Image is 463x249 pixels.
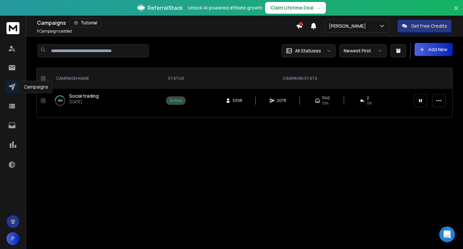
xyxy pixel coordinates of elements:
[415,43,453,56] button: Add New
[322,101,328,106] span: 55 %
[277,98,286,103] span: 2078
[452,4,460,20] button: Close banner
[58,97,63,104] p: 38 %
[367,95,369,101] span: 2
[37,28,39,34] span: 1
[20,81,53,93] div: Campaigns
[295,48,321,54] p: All Statuses
[48,68,162,89] th: CAMPAIGN NAME
[367,101,372,106] span: 0 %
[439,227,455,242] div: Open Intercom Messenger
[170,98,182,103] div: Active
[329,23,368,29] p: [PERSON_NAME]
[397,20,452,33] button: Get Free Credits
[69,99,99,104] p: [DATE]
[37,29,72,34] p: Campaigns added
[69,93,99,99] a: Social trading
[233,98,242,103] span: 5398
[6,232,19,245] button: P
[316,5,321,11] span: →
[188,5,263,11] p: Unlock AI-powered affiliate growth
[322,95,330,101] span: 1140
[148,4,183,12] span: ReferralStack
[70,18,101,27] button: Tutorial
[189,68,410,89] th: CAMPAIGN STATS
[37,18,296,27] div: Campaigns
[265,2,326,14] button: Claim Lifetime Deal→
[48,89,162,112] td: 38%Social trading[DATE]
[162,68,189,89] th: STATUS
[340,44,387,57] button: Newest First
[411,23,447,29] p: Get Free Credits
